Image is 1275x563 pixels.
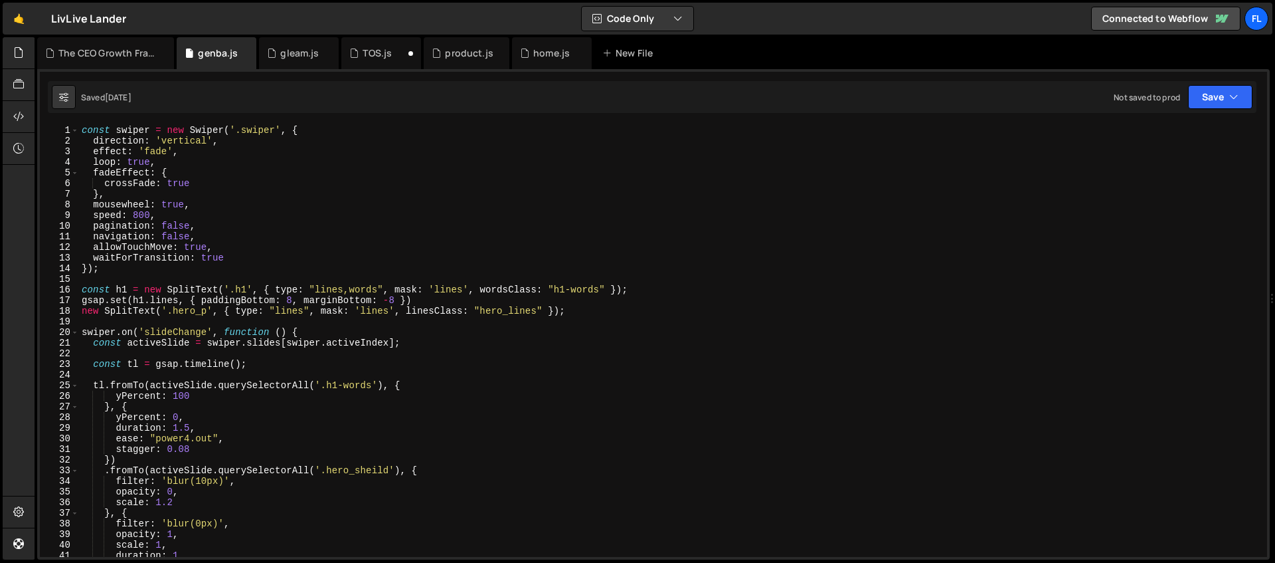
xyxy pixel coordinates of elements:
[40,253,79,263] div: 13
[40,423,79,433] div: 29
[40,295,79,306] div: 17
[51,11,126,27] div: LivLive Lander
[58,47,158,60] div: The CEO Growth Framework.js
[40,125,79,136] div: 1
[40,306,79,316] div: 18
[40,370,79,380] div: 24
[40,284,79,295] div: 16
[40,433,79,444] div: 30
[40,465,79,476] div: 33
[40,412,79,423] div: 28
[445,47,493,60] div: product.js
[3,3,35,35] a: 🤙
[40,263,79,274] div: 14
[40,189,79,199] div: 7
[40,242,79,253] div: 12
[40,178,79,189] div: 6
[40,146,79,157] div: 3
[40,487,79,497] div: 35
[198,47,238,60] div: genba.js
[40,199,79,210] div: 8
[105,92,131,103] div: [DATE]
[40,231,79,242] div: 11
[40,444,79,455] div: 31
[40,476,79,487] div: 34
[40,316,79,327] div: 19
[40,348,79,359] div: 22
[40,550,79,561] div: 41
[40,455,79,465] div: 32
[40,136,79,146] div: 2
[40,380,79,391] div: 25
[40,338,79,348] div: 21
[40,508,79,518] div: 37
[582,7,693,31] button: Code Only
[40,210,79,221] div: 9
[40,157,79,168] div: 4
[602,47,658,60] div: New File
[280,47,319,60] div: gleam.js
[40,518,79,529] div: 38
[40,274,79,284] div: 15
[533,47,570,60] div: home.js
[1091,7,1240,31] a: Connected to Webflow
[1188,85,1252,109] button: Save
[81,92,131,103] div: Saved
[1244,7,1268,31] a: Fl
[40,391,79,401] div: 26
[40,221,79,231] div: 10
[363,47,392,60] div: TOS.js
[40,327,79,338] div: 20
[40,497,79,508] div: 36
[1114,92,1180,103] div: Not saved to prod
[40,529,79,540] div: 39
[40,540,79,550] div: 40
[40,168,79,178] div: 5
[40,359,79,370] div: 23
[40,401,79,412] div: 27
